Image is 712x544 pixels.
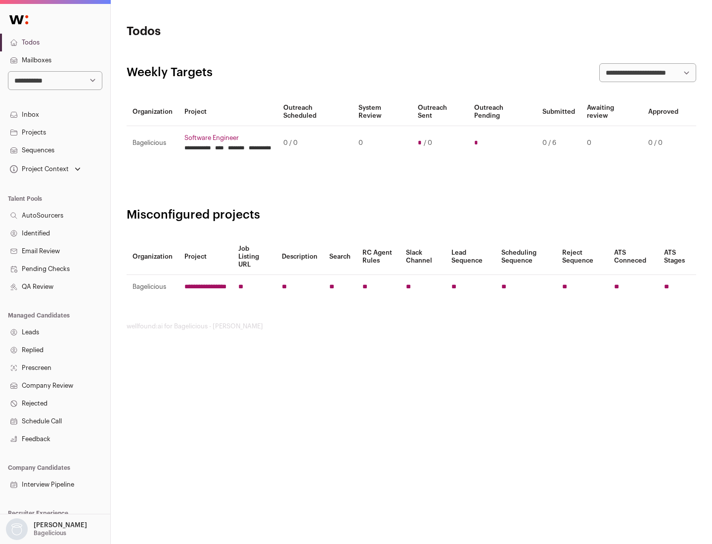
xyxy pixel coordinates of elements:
a: Software Engineer [184,134,271,142]
th: Slack Channel [400,239,445,275]
th: Project [178,239,232,275]
h1: Todos [127,24,316,40]
th: ATS Conneced [608,239,658,275]
th: Approved [642,98,684,126]
td: 0 [581,126,642,160]
button: Open dropdown [4,518,89,540]
h2: Weekly Targets [127,65,213,81]
button: Open dropdown [8,162,83,176]
th: Lead Sequence [445,239,495,275]
td: Bagelicious [127,126,178,160]
footer: wellfound:ai for Bagelicious - [PERSON_NAME] [127,322,696,330]
div: Project Context [8,165,69,173]
th: Search [323,239,356,275]
td: 0 / 6 [536,126,581,160]
th: Scheduling Sequence [495,239,556,275]
th: System Review [353,98,411,126]
th: Description [276,239,323,275]
th: Job Listing URL [232,239,276,275]
img: nopic.png [6,518,28,540]
th: RC Agent Rules [356,239,400,275]
p: Bagelicious [34,529,66,537]
th: Submitted [536,98,581,126]
th: Outreach Sent [412,98,469,126]
th: Organization [127,98,178,126]
th: Outreach Scheduled [277,98,353,126]
p: [PERSON_NAME] [34,521,87,529]
span: / 0 [424,139,432,147]
td: Bagelicious [127,275,178,299]
img: Wellfound [4,10,34,30]
td: 0 / 0 [642,126,684,160]
td: 0 / 0 [277,126,353,160]
th: ATS Stages [658,239,696,275]
th: Awaiting review [581,98,642,126]
td: 0 [353,126,411,160]
h2: Misconfigured projects [127,207,696,223]
th: Reject Sequence [556,239,609,275]
th: Organization [127,239,178,275]
th: Outreach Pending [468,98,536,126]
th: Project [178,98,277,126]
